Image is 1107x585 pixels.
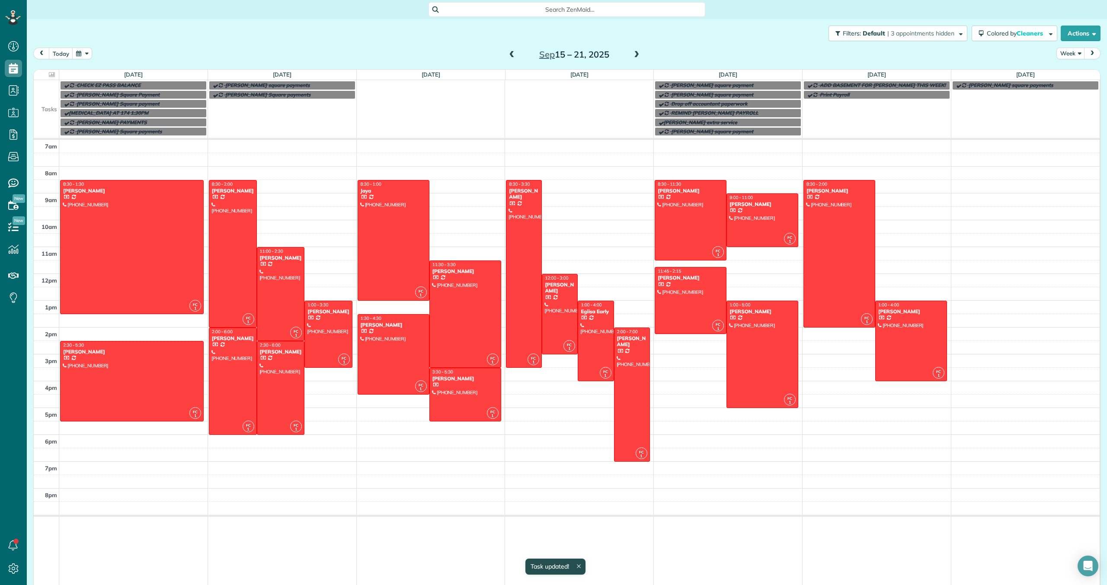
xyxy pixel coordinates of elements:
[639,450,644,454] span: FC
[657,188,724,194] div: [PERSON_NAME]
[713,251,723,259] small: 1
[294,329,298,334] span: FC
[636,452,647,460] small: 1
[729,201,796,207] div: [PERSON_NAME]
[878,302,899,308] span: 1:00 - 4:00
[42,250,57,257] span: 11am
[531,356,536,360] span: FC
[63,342,84,348] span: 2:30 - 5:30
[273,71,291,78] a: [DATE]
[246,423,251,427] span: FC
[863,29,886,37] span: Default
[361,315,381,321] span: 1:30 - 4:30
[1078,556,1098,576] div: Open Intercom Messenger
[487,358,498,366] small: 1
[243,318,254,326] small: 1
[193,302,198,307] span: FC
[339,358,349,366] small: 1
[291,331,301,340] small: 1
[617,335,647,348] div: [PERSON_NAME]
[419,382,423,387] span: FC
[729,309,796,315] div: [PERSON_NAME]
[878,309,944,315] div: [PERSON_NAME]
[260,342,281,348] span: 2:30 - 6:00
[294,423,298,427] span: FC
[820,82,946,88] span: ADD BASEMENT FOR [PERSON_NAME] THIS WEEK!
[936,369,941,374] span: FC
[422,71,440,78] a: [DATE]
[190,305,201,313] small: 1
[243,425,254,434] small: 1
[784,399,795,407] small: 1
[211,335,254,341] div: [PERSON_NAME]
[567,342,572,347] span: FC
[360,322,427,328] div: [PERSON_NAME]
[525,559,585,575] div: Task updated!
[528,358,539,366] small: 1
[42,277,57,284] span: 12pm
[259,255,302,261] div: [PERSON_NAME]
[45,196,57,203] span: 9am
[617,329,638,334] span: 2:00 - 7:00
[570,71,589,78] a: [DATE]
[45,465,57,472] span: 7pm
[671,109,758,116] span: REMIND [PERSON_NAME] PAYROLL
[663,119,737,125] span: [PERSON_NAME] extra service
[45,331,57,337] span: 2pm
[671,128,753,135] span: [PERSON_NAME] square payment
[490,356,495,360] span: FC
[307,309,350,315] div: [PERSON_NAME]
[193,409,198,414] span: FC
[716,322,720,327] span: FC
[432,369,453,375] span: 3:30 - 5:30
[545,275,568,281] span: 12:00 - 3:00
[658,181,681,187] span: 8:30 - 11:30
[867,71,886,78] a: [DATE]
[729,302,750,308] span: 1:00 - 5:00
[719,71,737,78] a: [DATE]
[520,50,628,59] h2: 15 – 21, 2025
[580,309,611,315] div: Egiisa Early
[225,91,311,98] span: [PERSON_NAME] Square payments
[225,82,310,88] span: [PERSON_NAME] square payments
[600,372,611,380] small: 1
[416,385,426,393] small: 1
[190,412,201,420] small: 1
[1016,71,1035,78] a: [DATE]
[487,412,498,420] small: 1
[490,409,495,414] span: FC
[1017,29,1044,37] span: Cleaners
[671,82,753,88] span: [PERSON_NAME] square payment
[820,91,850,98] span: Print Payroll
[13,216,25,225] span: New
[63,181,84,187] span: 8:30 - 1:30
[806,181,827,187] span: 8:30 - 2:00
[33,48,50,59] button: prev
[887,29,954,37] span: | 3 appointments hidden
[45,492,57,498] span: 8pm
[77,82,141,88] span: CHECK EZ PASS BALANCE
[658,268,681,274] span: 11:45 - 2:15
[42,223,57,230] span: 10am
[260,248,283,254] span: 11:00 - 2:30
[63,349,201,355] div: [PERSON_NAME]
[45,411,57,418] span: 5pm
[539,49,555,60] span: Sep
[45,143,57,150] span: 7am
[1061,26,1101,41] button: Actions
[1084,48,1101,59] button: next
[671,91,753,98] span: [PERSON_NAME] square payment
[829,26,967,41] button: Filters: Default | 3 appointments hidden
[419,289,423,293] span: FC
[212,181,233,187] span: 8:30 - 2:00
[806,188,873,194] div: [PERSON_NAME]
[45,304,57,311] span: 1pm
[787,235,792,240] span: FC
[861,318,872,326] small: 1
[972,26,1057,41] button: Colored byCleaners
[1056,48,1085,59] button: Week
[360,188,427,194] div: Jaya
[509,188,539,200] div: [PERSON_NAME]
[342,356,346,360] span: FC
[77,128,162,135] span: [PERSON_NAME] Square payments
